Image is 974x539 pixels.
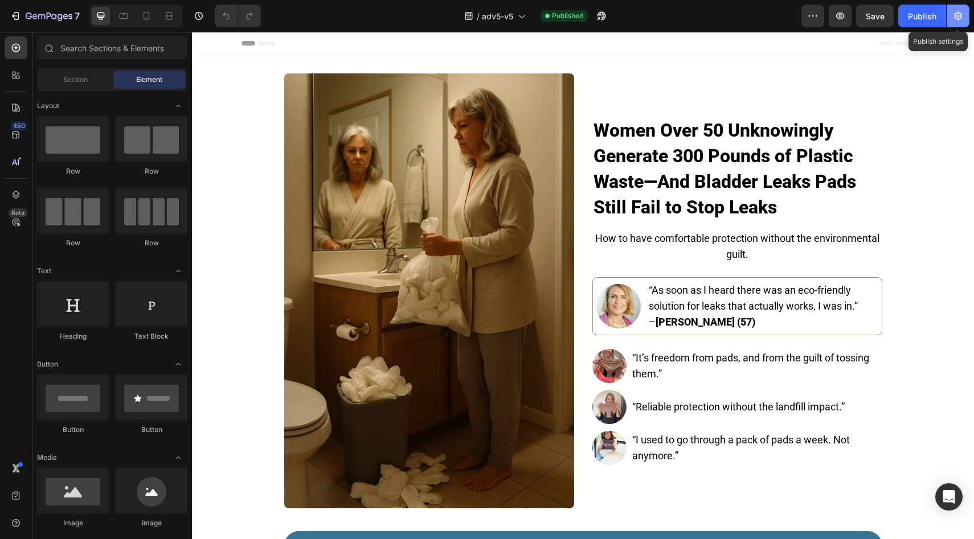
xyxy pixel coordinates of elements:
[552,11,583,21] span: Published
[192,32,974,539] iframe: Design area
[402,88,664,186] strong: Women Over 50 Unknowingly Generate 300 Pounds of Plastic Waste—And Bladder Leaks Pads Still Fail ...
[935,483,963,511] div: Open Intercom Messenger
[908,10,936,22] div: Publish
[402,199,689,231] p: How to have comfortable protection without the environmental guilt.
[464,284,563,296] strong: [PERSON_NAME] (57)
[37,518,109,528] div: Image
[5,5,85,27] button: 7
[866,11,885,21] span: Save
[400,317,435,351] img: gempages_532940531508970503-4eb80706-5464-4d01-be82-a4626d5c9695.webp
[440,400,689,432] p: “I used to go through a pack of pads a week. Not anymore.”
[400,358,435,392] img: gempages_532940531508970503-0b22b5fd-f364-4945-949c-983f573ff9e8.png
[169,355,187,373] span: Toggle open
[169,97,187,115] span: Toggle open
[63,75,88,85] span: Section
[37,266,51,276] span: Text
[37,425,109,435] div: Button
[482,10,513,22] span: adv5-v5
[215,5,261,27] div: Undo/Redo
[116,425,187,435] div: Button
[75,9,80,23] p: 7
[37,452,57,463] span: Media
[457,250,685,298] p: “As soon as I heard there was an eco-friendly solution for leaks that actually works, I was in.” –
[856,5,894,27] button: Save
[37,331,109,341] div: Heading
[440,367,653,383] p: “Reliable protection without the landfill impact.”
[136,75,162,85] span: Element
[116,166,187,176] div: Row
[116,518,187,528] div: Image
[898,5,946,27] button: Publish
[169,262,187,280] span: Toggle open
[37,359,58,369] span: Button
[400,399,435,433] img: gempages_532940531508970503-8d55c397-a8bc-4207-9911-c1e074ef8ad6.webp
[37,101,59,111] span: Layout
[477,10,480,22] span: /
[92,499,690,529] a: LEARN MORE BELOW 👇🏼
[37,166,109,176] div: Row
[440,318,689,350] p: “It’s freedom from pads, and from the guilt of tossing them.”
[9,208,27,217] div: Beta
[169,449,187,467] span: Toggle open
[37,238,109,248] div: Row
[116,331,187,341] div: Text Block
[11,121,27,130] div: 450
[404,252,449,297] img: gempages_532940531508970503-ef58bb8c-3afb-4038-b4cf-e7478e397b59.jpg
[37,36,187,59] input: Search Sections & Elements
[116,238,187,248] div: Row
